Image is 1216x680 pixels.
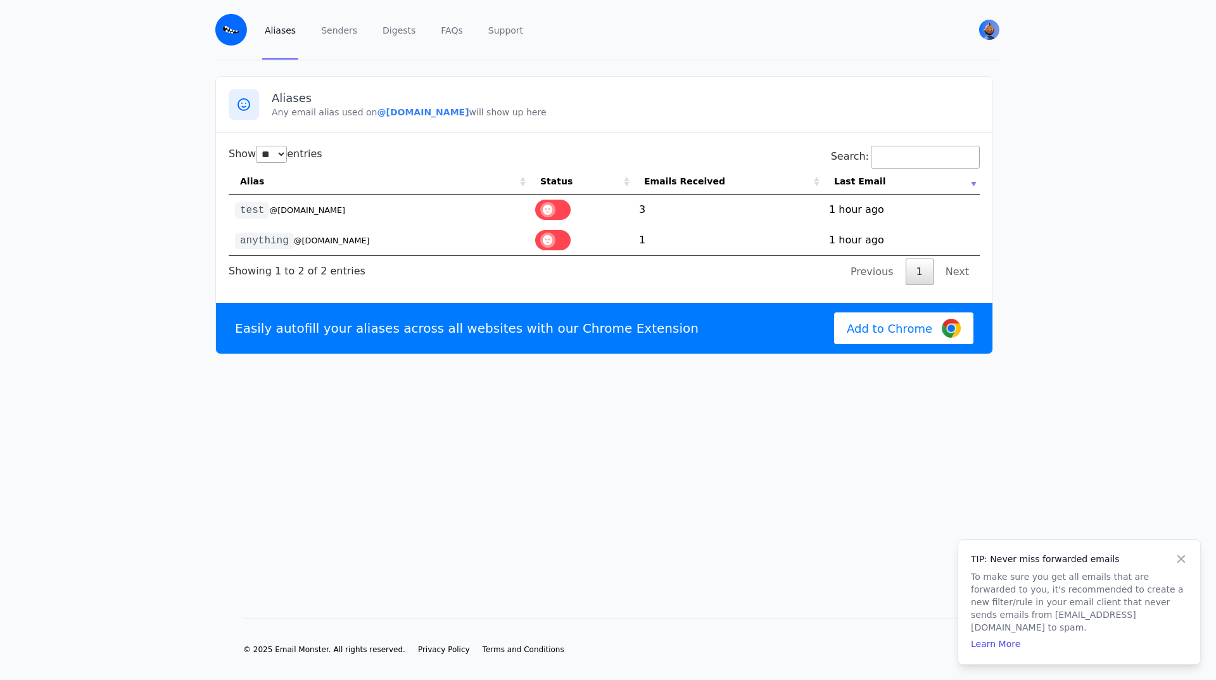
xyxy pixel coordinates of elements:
a: Previous [840,259,904,285]
code: test [235,202,269,219]
small: @[DOMAIN_NAME] [294,236,370,245]
input: Search: [871,146,980,169]
th: Emails Received: activate to sort column ascending [633,169,823,195]
button: User menu [978,18,1001,41]
a: Privacy Policy [418,645,470,655]
span: Privacy Policy [418,645,470,654]
div: Showing 1 to 2 of 2 entries [229,256,365,279]
img: Google Chrome Logo [942,319,961,338]
span: Terms and Conditions [483,645,564,654]
img: Email Monster [215,14,247,46]
th: Alias: activate to sort column ascending [229,169,529,195]
small: @[DOMAIN_NAME] [269,205,345,215]
label: Search: [831,150,980,162]
img: asd's Avatar [979,20,999,40]
a: Terms and Conditions [483,645,564,655]
p: To make sure you get all emails that are forwarded to you, it's recommended to create a new filte... [971,570,1187,634]
th: Last Email: activate to sort column ascending [823,169,980,195]
h4: TIP: Never miss forwarded emails [971,553,1187,565]
h3: Aliases [272,91,980,106]
p: Any email alias used on will show up here [272,106,980,119]
a: Add to Chrome [834,312,973,344]
a: 1 [906,259,934,285]
td: 1 hour ago [823,225,980,255]
a: Next [935,259,980,285]
td: 1 hour ago [823,195,980,225]
p: Easily autofill your aliases across all websites with our Chrome Extension [235,319,699,337]
li: © 2025 Email Monster. All rights reserved. [243,645,405,655]
a: Learn More [971,639,1020,649]
select: Showentries [256,146,287,163]
code: anything [235,233,294,249]
td: 3 [633,195,823,225]
label: Show entries [229,148,322,160]
th: Status: activate to sort column ascending [529,169,633,195]
td: 1 [633,225,823,255]
span: Add to Chrome [847,320,932,337]
b: @[DOMAIN_NAME] [377,107,469,117]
